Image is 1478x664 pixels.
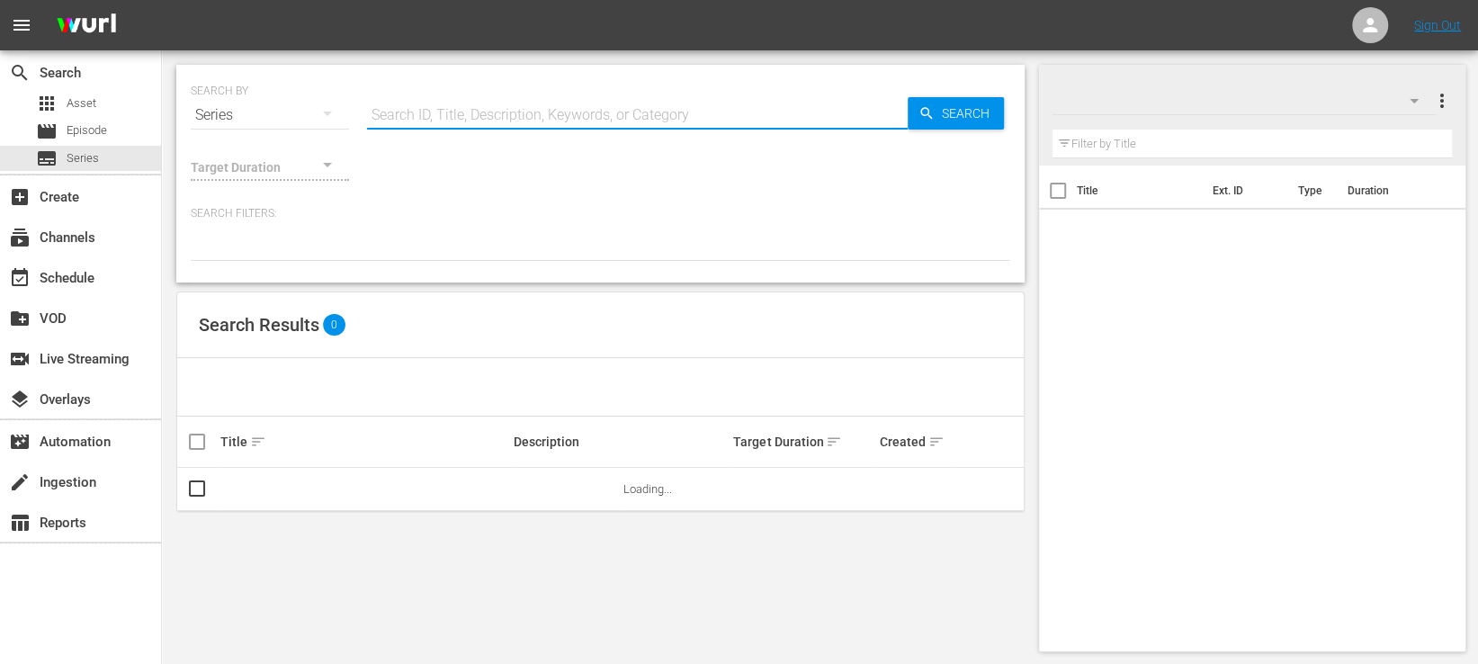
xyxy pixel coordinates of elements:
[250,434,266,450] span: sort
[43,4,130,47] img: ans4CAIJ8jUAAAAAAAAAAAAAAAAAAAAAAAAgQb4GAAAAAAAAAAAAAAAAAAAAAAAAJMjXAAAAAAAAAAAAAAAAAAAAAAAAgAT5G...
[199,314,319,336] span: Search Results
[880,431,947,453] div: Created
[623,482,672,496] span: Loading...
[1414,18,1461,32] a: Sign Out
[11,14,32,36] span: menu
[1430,79,1452,122] button: more_vert
[220,431,508,453] div: Title
[323,314,345,336] span: 0
[514,435,728,449] div: Description
[9,348,31,370] span: Live Streaming
[9,308,31,329] span: VOD
[1201,166,1286,216] th: Ext. ID
[9,471,31,493] span: Ingestion
[9,267,31,289] span: Schedule
[733,431,874,453] div: Target Duration
[36,93,58,114] span: Asset
[9,227,31,248] span: Channels
[935,97,1004,130] span: Search
[1336,166,1444,216] th: Duration
[826,434,842,450] span: sort
[9,186,31,208] span: Create
[928,434,945,450] span: sort
[36,121,58,142] span: Episode
[67,94,96,112] span: Asset
[9,512,31,534] span: Reports
[1286,166,1336,216] th: Type
[191,90,349,140] div: Series
[67,149,99,167] span: Series
[9,431,31,453] span: Automation
[9,389,31,410] span: Overlays
[908,97,1004,130] button: Search
[191,206,1010,221] p: Search Filters:
[9,62,31,84] span: Search
[36,148,58,169] span: Series
[67,121,107,139] span: Episode
[1430,90,1452,112] span: more_vert
[1077,166,1201,216] th: Title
